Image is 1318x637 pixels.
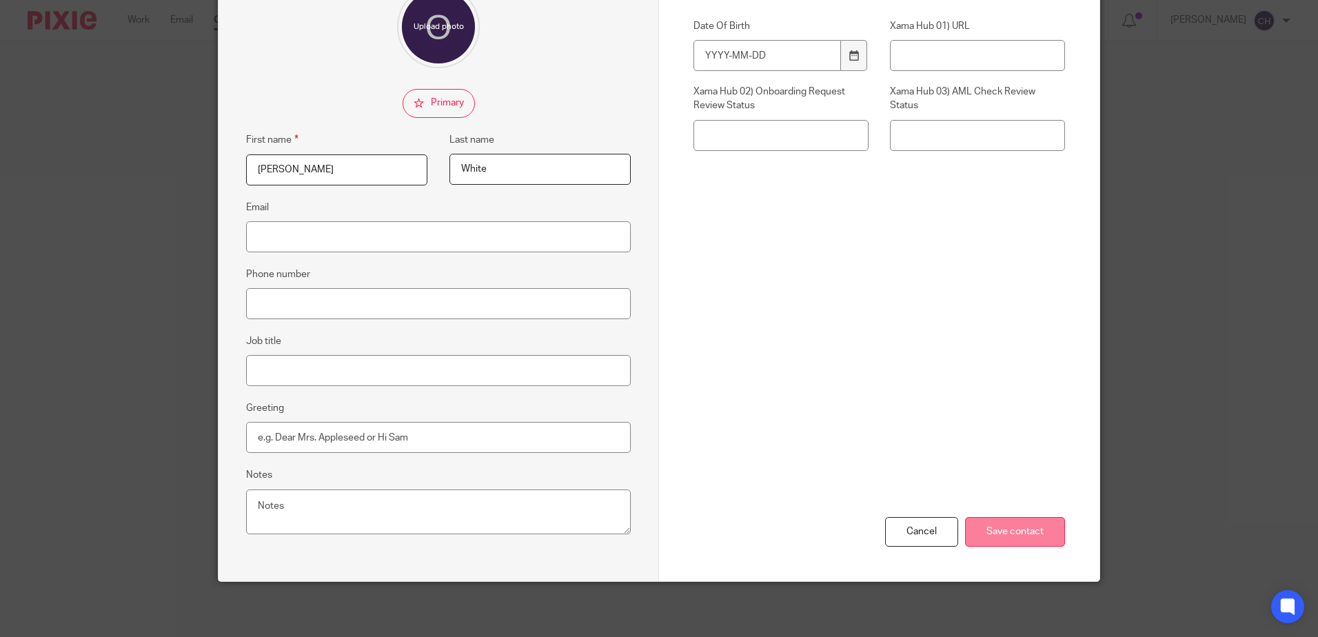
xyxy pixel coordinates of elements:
label: Date Of Birth [693,19,869,33]
label: Notes [246,468,272,482]
label: Job title [246,334,281,348]
input: YYYY-MM-DD [693,40,841,71]
label: Xama Hub 02) Onboarding Request Review Status [693,85,869,113]
label: Last name [449,133,494,147]
div: Cancel [885,517,958,547]
input: Save contact [965,517,1065,547]
label: Xama Hub 03) AML Check Review Status [890,85,1065,113]
input: e.g. Dear Mrs. Appleseed or Hi Sam [246,422,631,453]
label: Phone number [246,267,310,281]
label: First name [246,132,298,148]
label: Greeting [246,401,284,415]
label: Xama Hub 01) URL [890,19,1065,33]
label: Email [246,201,269,214]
